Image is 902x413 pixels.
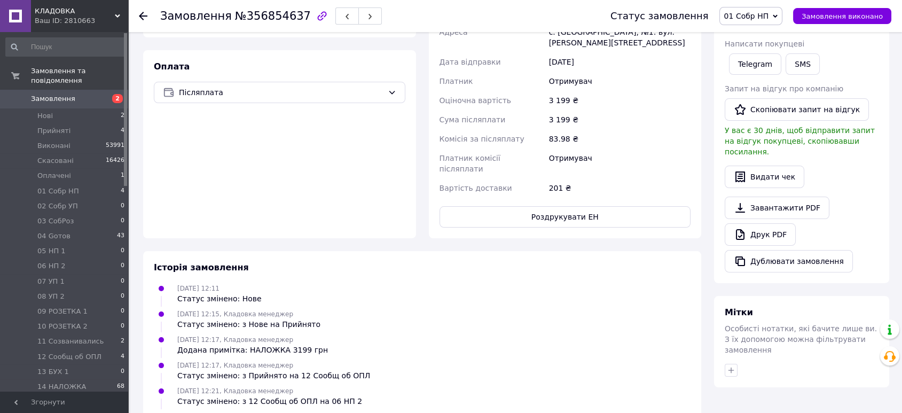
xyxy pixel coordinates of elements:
div: Додана примітка: НАЛОЖКА 3199 грн [177,345,328,355]
span: Мітки [725,307,753,317]
span: Скасовані [37,156,74,166]
span: Оплата [154,61,190,72]
span: Платник комісії післяплати [440,154,500,173]
div: 3 199 ₴ [547,110,693,129]
div: Отримувач [547,149,693,178]
span: 09 РОЗЕТКА 1 [37,307,88,316]
span: 02 Cобр УП [37,201,78,211]
span: 4 [121,126,124,136]
span: Дата відправки [440,58,501,66]
a: Telegram [729,53,781,75]
div: 83.98 ₴ [547,129,693,149]
span: [DATE] 12:11 [177,285,219,292]
span: 0 [121,292,124,301]
div: с. [GEOGRAPHIC_DATA], №1: вул. [PERSON_NAME][STREET_ADDRESS] [547,22,693,52]
button: Скопіювати запит на відгук [725,98,869,121]
span: Замовлення та повідомлення [31,66,128,85]
a: Друк PDF [725,223,796,246]
span: 0 [121,246,124,256]
span: 03 CобРоз [37,216,74,226]
span: Прийняті [37,126,70,136]
span: 14 НАЛОЖКА [37,382,86,392]
button: Роздрукувати ЕН [440,206,691,228]
span: 0 [121,261,124,271]
span: 0 [121,367,124,377]
span: 01 Cобр НП [724,12,769,20]
span: 53991 [106,141,124,151]
span: 10 РОЗЕТКА 2 [37,322,88,331]
div: 3 199 ₴ [547,91,693,110]
button: Дублювати замовлення [725,250,853,272]
span: Замовлення виконано [802,12,883,20]
span: Сума післяплати [440,115,506,124]
span: №356854637 [235,10,311,22]
span: Написати покупцеві [725,40,804,48]
div: Статус замовлення [610,11,709,21]
input: Пошук [5,37,126,57]
span: 12 Сообщ об ОПЛ [37,352,101,362]
span: 08 УП 2 [37,292,65,301]
span: 0 [121,216,124,226]
span: Історія замовлення [154,262,249,272]
span: 13 БУХ 1 [37,367,69,377]
span: 43 [117,231,124,241]
div: Статус змінено: Нове [177,293,262,304]
button: SMS [786,53,820,75]
div: 201 ₴ [547,178,693,198]
span: 0 [121,277,124,286]
span: 2 [121,111,124,121]
span: Запит на відгук про компанію [725,84,843,93]
span: Замовлення [31,94,75,104]
div: Статус змінено: з 12 Сообщ об ОПЛ на 06 НП 2 [177,396,362,407]
span: 4 [121,186,124,196]
div: Повернутися назад [139,11,147,21]
span: 16426 [106,156,124,166]
span: [DATE] 12:15, Кладовка менеджер [177,310,293,318]
span: 0 [121,322,124,331]
button: Замовлення виконано [793,8,891,24]
div: [DATE] [547,52,693,72]
div: Статус змінено: з Прийнято на 12 Сообщ об ОПЛ [177,370,370,381]
span: 1 [121,171,124,181]
span: Нові [37,111,53,121]
span: 68 [117,382,124,392]
span: 0 [121,201,124,211]
div: Отримувач [547,72,693,91]
span: [DATE] 12:21, Кладовка менеджер [177,387,293,395]
button: Видати чек [725,166,804,188]
span: [DATE] 12:17, Кладовка менеджер [177,362,293,369]
span: 01 Cобр НП [37,186,79,196]
span: У вас є 30 днів, щоб відправити запит на відгук покупцеві, скопіювавши посилання. [725,126,875,156]
span: Виконані [37,141,70,151]
span: Комісія за післяплату [440,135,524,143]
span: Особисті нотатки, які бачите лише ви. З їх допомогою можна фільтрувати замовлення [725,324,877,354]
span: Платник [440,77,473,85]
span: Адреса [440,28,468,36]
span: 07 УП 1 [37,277,65,286]
div: Ваш ID: 2810663 [35,16,128,26]
span: 05 НП 1 [37,246,66,256]
span: 4 [121,352,124,362]
span: Замовлення [160,10,232,22]
span: Оціночна вартість [440,96,511,105]
span: КЛАДОВКА [35,6,115,16]
span: Післяплата [179,87,383,98]
span: Вартість доставки [440,184,512,192]
a: Завантажити PDF [725,197,829,219]
div: Статус змінено: з Нове на Прийнято [177,319,320,330]
span: 2 [112,94,123,103]
span: 11 Созванивались [37,337,104,346]
span: 0 [121,307,124,316]
span: Оплачені [37,171,71,181]
span: [DATE] 12:17, Кладовка менеджер [177,336,293,344]
span: 06 НП 2 [37,261,66,271]
span: 2 [121,337,124,346]
span: 04 Gотов [37,231,70,241]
